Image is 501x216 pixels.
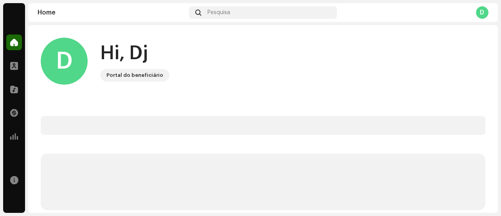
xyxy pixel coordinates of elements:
div: D [476,6,488,19]
span: Pesquisa [207,9,230,16]
div: Home [38,9,186,16]
div: D [41,38,88,85]
div: Portal do beneficiário [106,71,163,80]
div: Hi, Dj [100,41,169,66]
